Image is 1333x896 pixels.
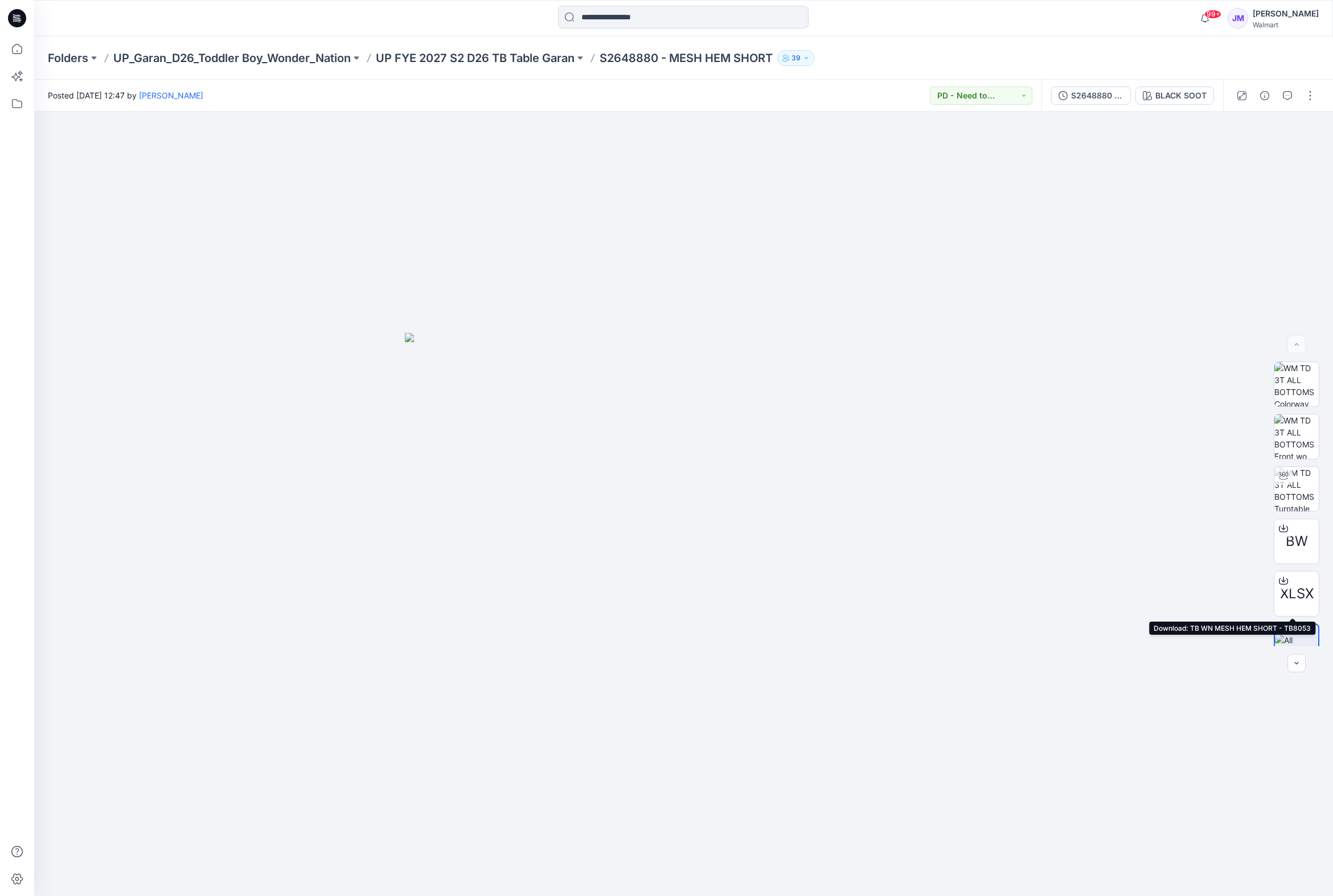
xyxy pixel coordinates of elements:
span: BW [1286,531,1308,552]
div: Walmart [1253,20,1319,29]
img: WM TD 3T ALL BOTTOMS Turntable with Avatar [1274,467,1319,511]
a: Folders [48,50,88,66]
p: 39 [791,52,801,64]
p: S2648880 - MESH HEM SHORT [600,50,773,66]
button: Details [1256,87,1274,105]
span: 99+ [1204,10,1221,19]
a: [PERSON_NAME] [139,91,203,100]
button: 39 [777,50,815,66]
div: [PERSON_NAME] [1253,7,1319,20]
div: S2648880 - MESH HEM SHORT [1071,89,1123,102]
div: BLACK SOOT [1155,89,1207,102]
img: eyJhbGciOiJIUzI1NiIsImtpZCI6IjAiLCJzbHQiOiJzZXMiLCJ0eXAiOiJKV1QifQ.eyJkYXRhIjp7InR5cGUiOiJzdG9yYW... [405,333,974,896]
img: All colorways [1275,634,1318,658]
button: BLACK SOOT [1135,87,1214,105]
span: Posted [DATE] 12:47 by [48,89,203,101]
img: WM TD 3T ALL BOTTOMS Front wo Avatar [1274,414,1319,459]
a: UP_Garan_D26_Toddler Boy_Wonder_Nation [113,50,351,66]
a: UP FYE 2027 S2 D26 TB Table Garan [376,50,575,66]
img: WM TD 3T ALL BOTTOMS Colorway wo Avatar [1274,362,1319,406]
span: XLSX [1280,583,1314,604]
div: JM [1228,8,1248,28]
button: S2648880 - MESH HEM SHORT [1051,87,1131,105]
